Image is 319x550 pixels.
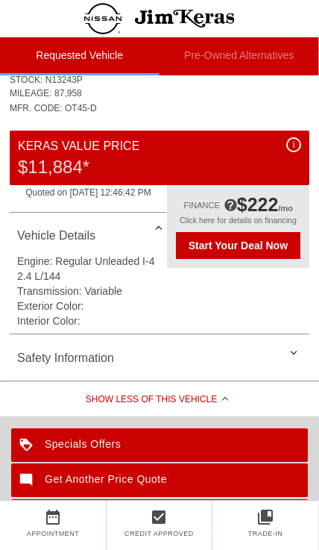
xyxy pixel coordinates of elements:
a: Get Another Price Quote [11,463,308,497]
div: /mo [237,194,293,216]
div: Click here for details on financing [176,216,300,232]
div: Quoted on [DATE] 12:46:42 PM [10,186,309,207]
span: Start Your Deal Now [182,240,294,251]
div: Interior Color: [17,313,302,328]
div: Safety Information [10,340,309,376]
img: ic_loyalty_white_24dp_2x.png [11,428,45,462]
div: Keras Value Price [18,137,301,155]
a: Specials Offers [11,428,308,462]
span: MFR. CODE: [10,103,63,113]
a: collections_bookmark [212,508,319,526]
a: check_box [107,508,213,526]
span: 87,958 [54,88,82,99]
div: $11,884* [18,155,301,179]
img: ic_mode_comment_white_24dp_2x.png [11,463,45,497]
span: OT45-D [65,103,97,113]
a: Trade-In [248,530,283,537]
span: MILEAGE: [10,88,52,99]
li: Pre-Owned Alternatives [159,37,319,75]
span: i [293,140,295,150]
span: $222 [237,194,279,215]
div: FINANCE [184,201,220,210]
div: Exterior Color: [17,299,302,313]
div: Transmission: Variable [17,284,302,299]
a: Appointment [27,530,80,537]
a: Visit Our Website [11,499,308,533]
div: Vehicle Details [10,218,309,254]
img: ic_language_white_24dp_2x.png [11,499,45,533]
a: Credit Approved [124,530,194,537]
div: Engine: Regular Unleaded I-4 2.4 L/144 [17,254,302,284]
